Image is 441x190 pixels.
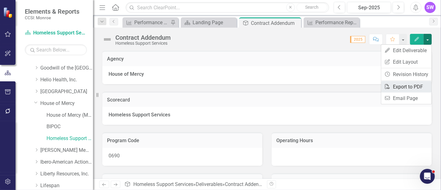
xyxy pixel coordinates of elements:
[40,65,93,72] a: Goodwill of the [GEOGRAPHIC_DATA]
[315,19,358,26] div: Performance Report
[196,181,222,187] a: Deliverables
[107,97,427,103] h3: Scorecard
[47,123,93,130] a: BIPOC
[40,159,93,166] a: Ibero-American Action League, Inc.
[40,147,93,154] a: [PERSON_NAME] Memorial Institute, Inc.
[40,88,93,95] a: [GEOGRAPHIC_DATA]
[296,3,327,12] button: Search
[115,41,171,46] div: Homeless Support Services
[109,71,144,77] strong: House of Mercy
[40,76,93,84] a: Helio Health, Inc.
[420,169,435,184] iframe: Intercom live chat
[193,19,235,26] div: Landing Page
[109,153,120,159] span: 0690
[225,181,269,187] div: Contract Addendum
[305,5,318,10] span: Search
[251,19,300,27] div: Contract Addendum
[134,19,169,26] div: Performance Report
[25,29,87,37] a: Homeless Support Services
[381,81,431,93] a: Export to PDF
[3,7,14,18] img: ClearPoint Strategy
[25,15,79,20] small: CCSI: Monroe
[40,100,93,107] a: House of Mercy
[47,112,93,119] a: House of Mercy (MCOMH Internal)
[182,19,235,26] a: Landing Page
[381,45,431,56] a: Edit Deliverable
[109,112,170,118] strong: Homeless Support Services
[40,182,93,189] a: Lifespan
[107,138,258,143] h3: Program Code
[133,181,193,187] a: Homeless Support Services
[305,19,358,26] a: Performance Report
[124,19,169,26] a: Performance Report
[425,2,436,13] button: SW
[126,2,329,13] input: Search ClearPoint...
[47,135,93,142] a: Homeless Support Services
[102,34,112,44] img: Not Defined
[25,8,79,15] span: Elements & Reports
[350,36,365,43] span: 2025
[25,44,87,55] input: Search Below...
[381,56,431,68] a: Edit Layout
[40,170,93,178] a: Liberty Resources, Inc.
[381,69,431,80] a: Revision History
[107,56,427,62] h3: Agency
[347,2,391,13] button: Sep-2025
[349,4,389,11] div: Sep-2025
[276,138,427,143] h3: Operating Hours
[115,34,171,41] div: Contract Addendum
[124,181,262,188] div: » »
[381,93,431,104] a: Email Page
